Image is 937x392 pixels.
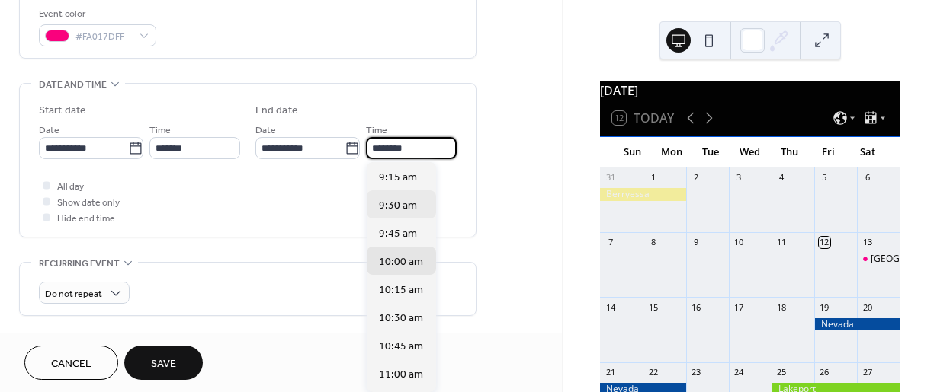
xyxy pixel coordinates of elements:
div: 5 [819,172,830,183]
button: Cancel [24,346,118,380]
div: 10 [733,237,745,248]
div: 21 [605,367,616,378]
span: Time [366,123,387,139]
div: 7 [605,237,616,248]
span: Recurring event [39,256,120,272]
div: 1 [647,172,659,183]
span: Do not repeat [45,285,102,303]
span: 10:00 am [379,254,423,270]
div: 15 [647,301,659,313]
div: 17 [733,301,745,313]
div: 25 [776,367,788,378]
span: Date [255,123,276,139]
span: Date [39,123,59,139]
div: 13 [862,237,873,248]
div: Sat [848,137,887,167]
div: Mon [652,137,692,167]
div: 24 [733,367,745,378]
div: Event color [39,6,153,22]
span: Cancel [51,356,91,372]
div: 18 [776,301,788,313]
div: 16 [691,301,702,313]
span: #FA017DFF [75,29,132,45]
span: Save [151,356,176,372]
div: 20 [862,301,873,313]
div: Fri [809,137,849,167]
span: Show date only [57,195,120,211]
div: 11 [776,237,788,248]
span: Hide end time [57,211,115,227]
div: Berryessa [600,188,685,201]
span: 9:45 am [379,226,417,242]
div: 4 [776,172,788,183]
div: 8 [647,237,659,248]
span: 10:30 am [379,311,423,327]
span: 9:30 am [379,198,417,214]
span: All day [57,179,84,195]
div: 19 [819,301,830,313]
button: Save [124,346,203,380]
span: Date and time [39,77,107,93]
div: Wed [730,137,770,167]
div: 14 [605,301,616,313]
div: 6 [862,172,873,183]
div: 31 [605,172,616,183]
div: Tue [691,137,730,167]
div: 23 [691,367,702,378]
span: 9:15 am [379,170,417,186]
div: 12 [819,237,830,248]
div: Sun [612,137,652,167]
div: 3 [733,172,745,183]
div: Start date [39,103,86,119]
div: 27 [862,367,873,378]
div: [DATE] [600,81,900,100]
div: Nevada [814,318,900,331]
span: 10:45 am [379,339,423,355]
div: 2 [691,172,702,183]
span: Time [149,123,171,139]
div: Spring Valley [857,253,900,266]
div: 9 [691,237,702,248]
span: 11:00 am [379,367,423,383]
div: Thu [769,137,809,167]
div: End date [255,103,298,119]
div: 22 [647,367,659,378]
span: 10:15 am [379,282,423,298]
div: 26 [819,367,830,378]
